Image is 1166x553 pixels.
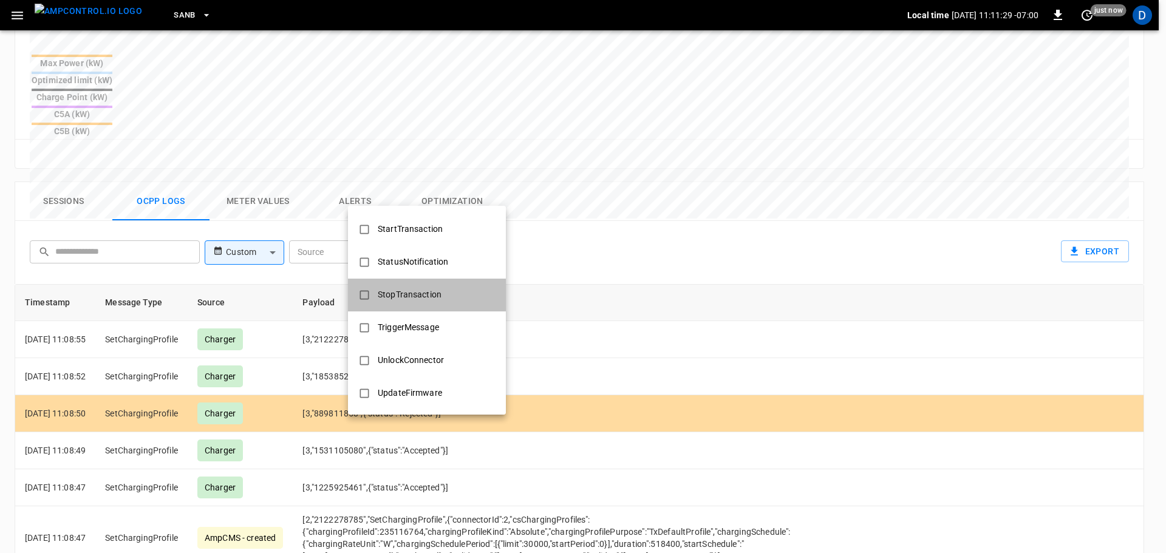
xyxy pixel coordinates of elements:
[370,349,451,371] div: UnlockConnector
[370,316,446,339] div: TriggerMessage
[370,251,455,273] div: StatusNotification
[370,382,449,404] div: UpdateFirmware
[370,283,449,306] div: StopTransaction
[370,218,450,240] div: StartTransaction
